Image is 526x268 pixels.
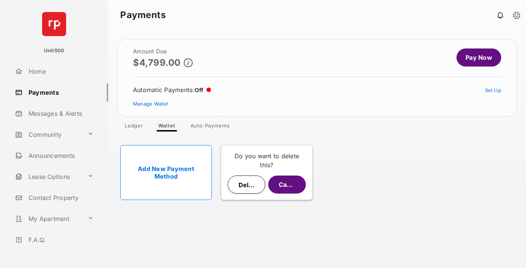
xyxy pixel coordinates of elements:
[485,87,502,93] a: Set Up
[12,83,108,101] a: Payments
[44,47,65,55] p: Unit500
[133,86,211,94] div: Automatic Payments :
[12,126,85,144] a: Community
[279,181,299,188] span: Cancel
[120,145,212,200] a: Add New Payment Method
[120,11,166,20] strong: Payments
[228,176,265,194] button: Delete
[227,151,306,170] p: Do you want to delete this?
[12,104,108,123] a: Messages & Alerts
[12,168,85,186] a: Lease Options
[133,101,168,107] a: Manage Wallet
[152,123,181,132] a: Wallet
[268,176,306,194] button: Cancel
[12,231,108,249] a: F.A.Q.
[184,123,236,132] a: Auto-Payments
[12,210,85,228] a: My Apartment
[12,62,108,80] a: Home
[42,12,66,36] img: svg+xml;base64,PHN2ZyB4bWxucz0iaHR0cDovL3d3dy53My5vcmcvMjAwMC9zdmciIHdpZHRoPSI2NCIgaGVpZ2h0PSI2NC...
[133,58,181,68] p: $4,799.00
[12,189,108,207] a: Contact Property
[133,48,193,55] h2: Amount Due
[195,86,204,94] span: Off
[239,181,258,189] span: Delete
[119,123,149,132] a: Ledger
[12,147,108,165] a: Announcements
